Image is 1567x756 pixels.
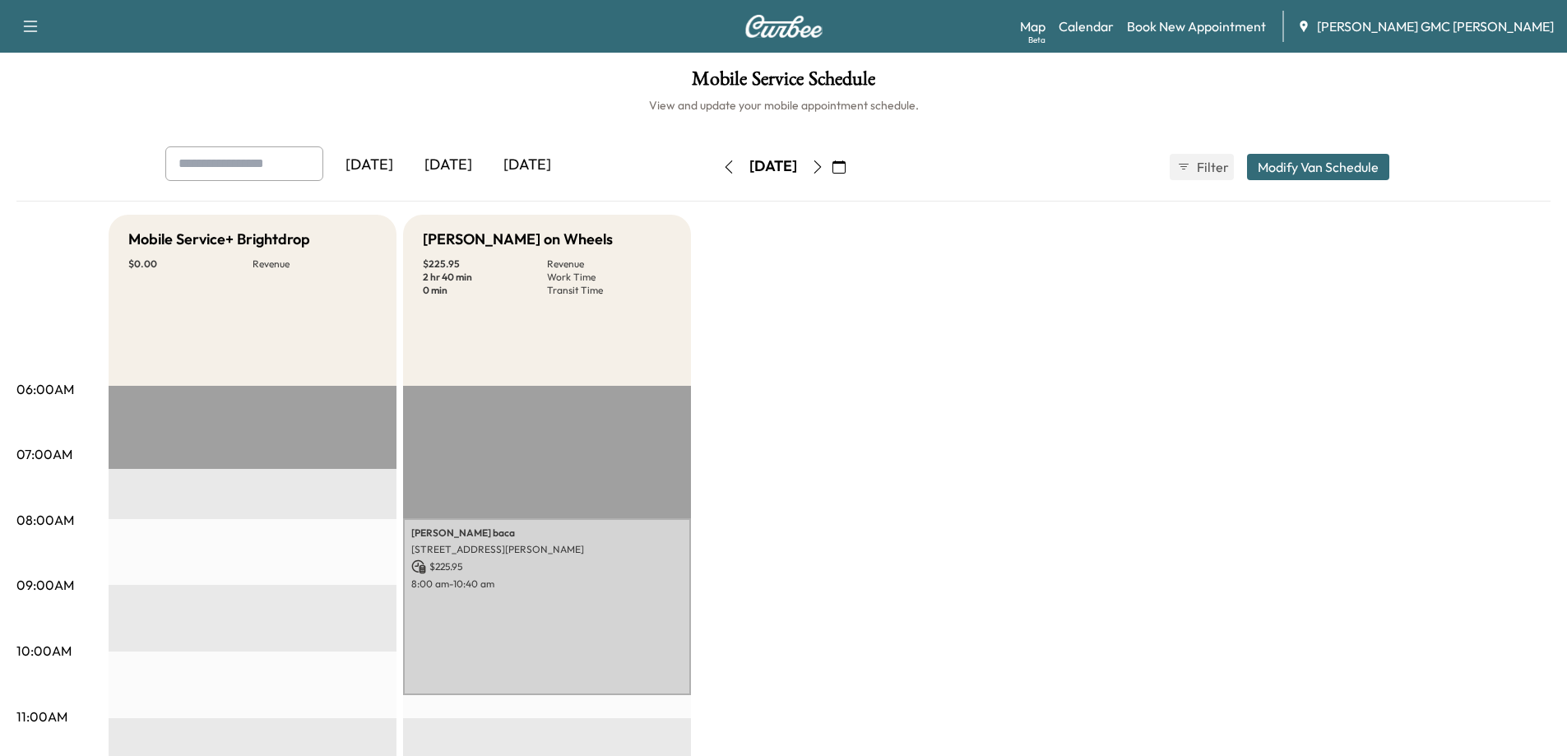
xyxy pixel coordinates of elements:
p: [STREET_ADDRESS][PERSON_NAME] [411,543,683,556]
h5: [PERSON_NAME] on Wheels [423,228,613,251]
div: [DATE] [409,146,488,184]
p: 09:00AM [16,575,74,595]
p: 8:00 am - 10:40 am [411,577,683,591]
p: 10:00AM [16,641,72,661]
div: [DATE] [330,146,409,184]
p: 11:00AM [16,707,67,726]
a: Calendar [1059,16,1114,36]
p: 08:00AM [16,510,74,530]
div: Beta [1028,34,1045,46]
h5: Mobile Service+ Brightdrop [128,228,310,251]
p: Transit Time [547,284,671,297]
h1: Mobile Service Schedule [16,69,1551,97]
a: MapBeta [1020,16,1045,36]
span: Filter [1197,157,1226,177]
p: $ 225.95 [411,559,683,574]
p: $ 225.95 [423,257,547,271]
p: 2 hr 40 min [423,271,547,284]
span: [PERSON_NAME] GMC [PERSON_NAME] [1317,16,1554,36]
p: [PERSON_NAME] baca [411,526,683,540]
button: Modify Van Schedule [1247,154,1389,180]
p: 07:00AM [16,444,72,464]
p: Revenue [253,257,377,271]
a: Book New Appointment [1127,16,1266,36]
button: Filter [1170,154,1234,180]
p: Revenue [547,257,671,271]
div: [DATE] [488,146,567,184]
p: $ 0.00 [128,257,253,271]
p: 0 min [423,284,547,297]
div: [DATE] [749,156,797,177]
img: Curbee Logo [744,15,823,38]
p: 06:00AM [16,379,74,399]
h6: View and update your mobile appointment schedule. [16,97,1551,114]
p: Work Time [547,271,671,284]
